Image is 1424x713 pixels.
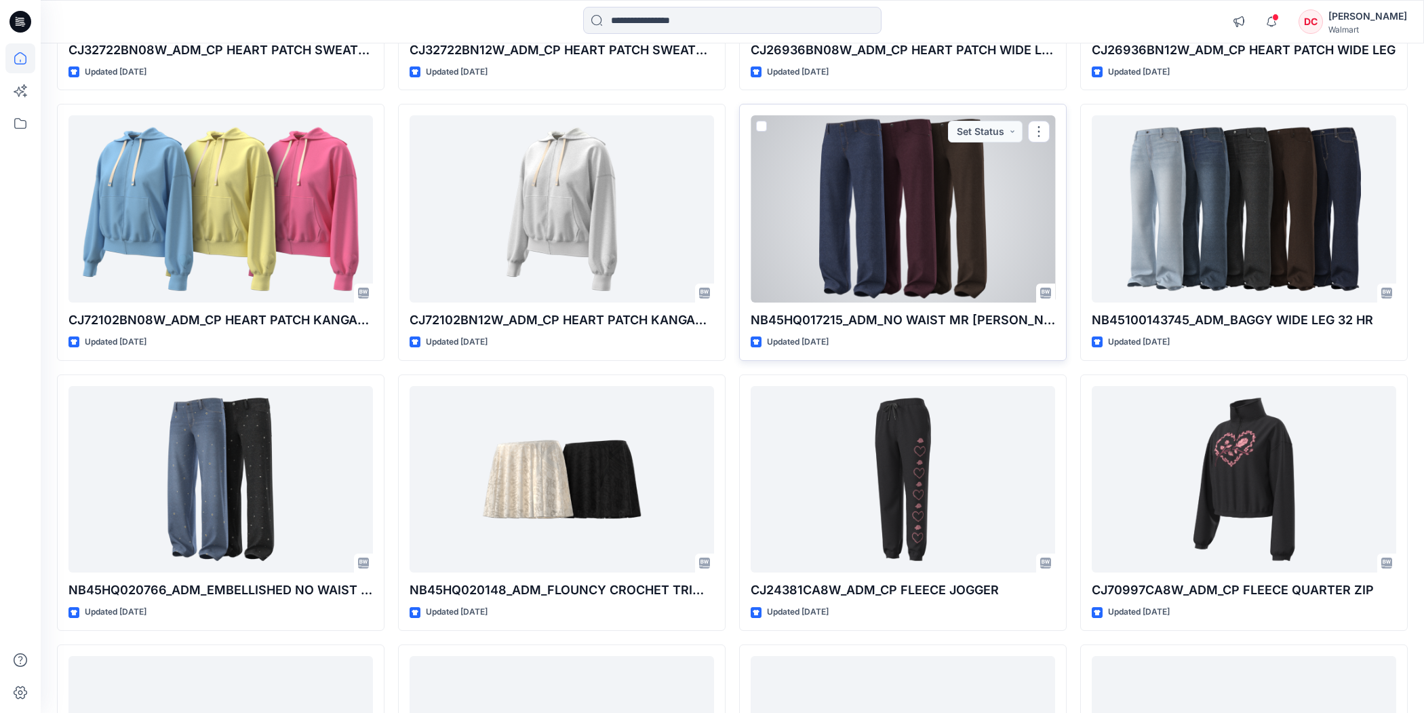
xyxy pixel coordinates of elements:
[1092,581,1396,600] p: CJ70997CA8W_ADM_CP FLEECE QUARTER ZIP
[1092,41,1396,60] p: CJ26936BN12W_ADM_CP HEART PATCH WIDE LEG
[1108,65,1170,79] p: Updated [DATE]
[68,41,373,60] p: CJ32722BN08W_ADM_CP HEART PATCH SWEATSHORT
[426,335,488,349] p: Updated [DATE]
[1092,115,1396,303] a: NB45100143745_ADM_BAGGY WIDE LEG 32 HR
[410,386,714,573] a: NB45HQ020148_ADM_FLOUNCY CROCHET TRIM LACE SKIRT
[426,605,488,619] p: Updated [DATE]
[1108,605,1170,619] p: Updated [DATE]
[1092,386,1396,573] a: CJ70997CA8W_ADM_CP FLEECE QUARTER ZIP
[767,65,829,79] p: Updated [DATE]
[68,115,373,303] a: CJ72102BN08W_ADM_CP HEART PATCH KANGAROO POCKET HOODIE
[751,115,1055,303] a: NB45HQ017215_ADM_NO WAIST MR BAGGY
[1328,8,1407,24] div: [PERSON_NAME]
[751,311,1055,330] p: NB45HQ017215_ADM_NO WAIST MR [PERSON_NAME]
[426,65,488,79] p: Updated [DATE]
[410,581,714,600] p: NB45HQ020148_ADM_FLOUNCY CROCHET TRIM LACE SKIRT
[1092,311,1396,330] p: NB45100143745_ADM_BAGGY WIDE LEG 32 HR
[410,41,714,60] p: CJ32722BN12W_ADM_CP HEART PATCH SWEATSHORT
[751,41,1055,60] p: CJ26936BN08W_ADM_CP HEART PATCH WIDE LEG
[751,386,1055,573] a: CJ24381CA8W_ADM_CP FLEECE JOGGER
[85,605,146,619] p: Updated [DATE]
[410,115,714,303] a: CJ72102BN12W_ADM_CP HEART PATCH KANGAROO POCKET HOODIE
[767,335,829,349] p: Updated [DATE]
[1299,9,1323,34] div: DC
[767,605,829,619] p: Updated [DATE]
[751,581,1055,600] p: CJ24381CA8W_ADM_CP FLEECE JOGGER
[85,335,146,349] p: Updated [DATE]
[1328,24,1407,35] div: Walmart
[85,65,146,79] p: Updated [DATE]
[1108,335,1170,349] p: Updated [DATE]
[410,311,714,330] p: CJ72102BN12W_ADM_CP HEART PATCH KANGAROO POCKET HOODIE
[68,386,373,573] a: NB45HQ020766_ADM_EMBELLISHED NO WAIST MR BAGGY 31.5
[68,581,373,600] p: NB45HQ020766_ADM_EMBELLISHED NO WAIST MR [PERSON_NAME] 31.5
[68,311,373,330] p: CJ72102BN08W_ADM_CP HEART PATCH KANGAROO POCKET HOODIE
